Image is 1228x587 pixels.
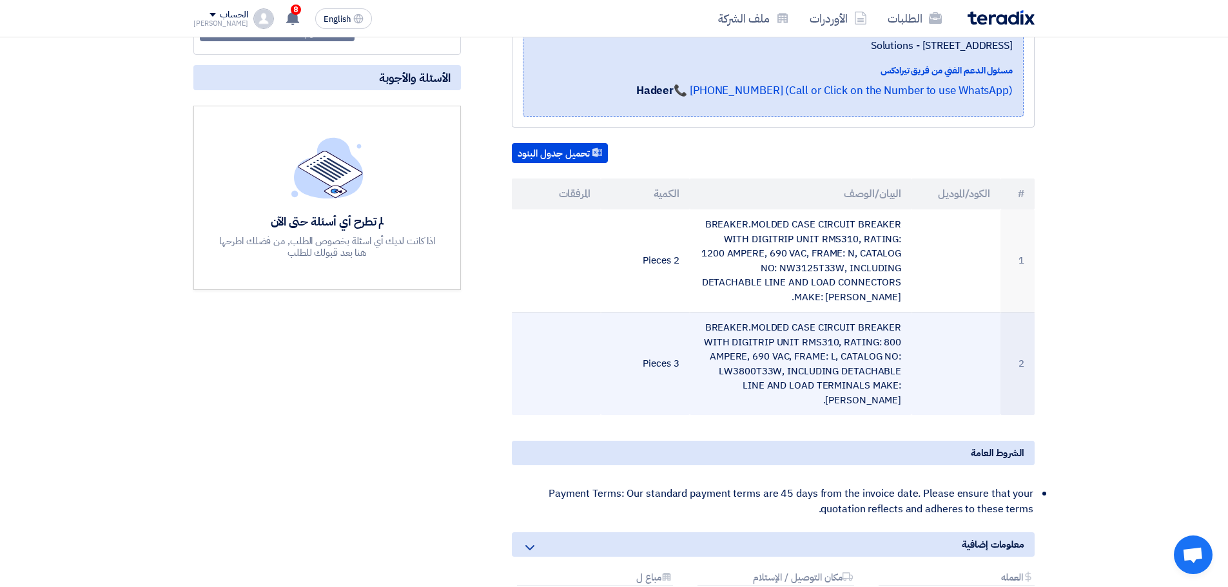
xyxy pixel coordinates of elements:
div: [PERSON_NAME] [193,20,248,27]
div: مكان التوصيل / الإستلام [697,572,853,586]
td: BREAKER.MOLDED CASE CIRCUIT BREAKER WITH DIGITRIP UNIT RMS310, RATING: 1200 AMPERE, 690 VAC, FRAM... [690,209,912,313]
div: لم تطرح أي أسئلة حتى الآن [218,214,437,229]
td: 3 Pieces [601,313,690,416]
th: الكمية [601,178,690,209]
span: معلومات إضافية [962,537,1024,552]
td: BREAKER.MOLDED CASE CIRCUIT BREAKER WITH DIGITRIP UNIT RMS310, RATING: 800 AMPERE, 690 VAC, FRAME... [690,313,912,416]
th: المرفقات [512,178,601,209]
span: الأسئلة والأجوبة [379,70,451,85]
th: الكود/الموديل [911,178,1000,209]
li: Payment Terms: Our standard payment terms are 45 days from the invoice date. Please ensure that y... [525,481,1035,522]
td: 2 [1000,313,1035,416]
div: الحساب [220,10,248,21]
th: # [1000,178,1035,209]
div: مباع ل [517,572,673,586]
span: 8 [291,5,301,15]
img: empty_state_list.svg [291,137,364,198]
div: Open chat [1174,535,1213,574]
td: 1 [1000,209,1035,313]
span: الشروط العامة [971,446,1024,460]
span: [GEOGRAPHIC_DATA], [GEOGRAPHIC_DATA] ,Obeikan Digital Solutions - [STREET_ADDRESS] [534,23,1013,53]
button: English [315,8,372,29]
a: ملف الشركة [708,3,799,34]
img: Teradix logo [968,10,1035,25]
img: profile_test.png [253,8,274,29]
strong: Hadeer [636,82,674,99]
a: 📞 [PHONE_NUMBER] (Call or Click on the Number to use WhatsApp) [674,82,1013,99]
a: الطلبات [877,3,952,34]
div: العمله [879,572,1035,586]
a: الأوردرات [799,3,877,34]
div: مسئول الدعم الفني من فريق تيرادكس [534,64,1013,77]
span: English [324,15,351,24]
button: تحميل جدول البنود [512,143,608,164]
td: 2 Pieces [601,209,690,313]
div: اذا كانت لديك أي اسئلة بخصوص الطلب, من فضلك اطرحها هنا بعد قبولك للطلب [218,235,437,258]
th: البيان/الوصف [690,178,912,209]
